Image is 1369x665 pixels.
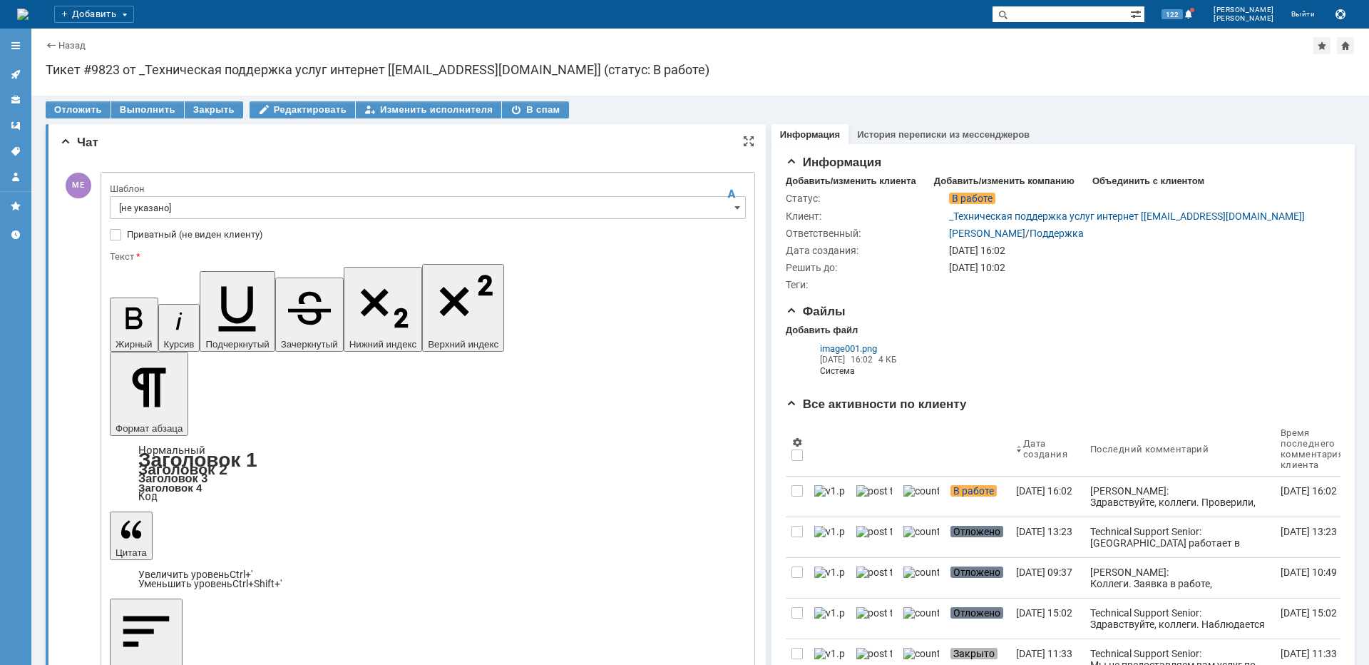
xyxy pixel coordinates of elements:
span: @ [40,138,46,149]
button: Зачеркнутый [275,278,344,352]
span: [PERSON_NAME] [1214,6,1274,14]
span: ru [97,161,108,172]
img: v1.png [814,567,845,578]
a: [DATE] 15:02 [1275,599,1360,639]
span: . [91,161,97,172]
span: .png [860,343,877,354]
span: ru [97,395,108,406]
th: Дата создания [1010,422,1085,477]
a: post ticket.png [851,517,898,557]
a: Нормальный [138,444,205,457]
a: [PERSON_NAME]: Здравствуйте, коллеги. Проверили, канал работает штатно, видим маки в обе стороны. [1085,477,1275,517]
a: [DATE] 15:02 [1010,599,1085,639]
a: Клиенты [4,88,27,111]
button: Верхний индекс [422,264,504,352]
a: counter.png [898,517,945,557]
a: Код [138,490,158,503]
button: Подчеркнутый [200,271,275,352]
div: [DATE] 11:33 [1016,648,1072,659]
div: / [949,228,1084,239]
a: Отложено [945,517,1010,557]
button: Сохранить лог [1332,6,1349,23]
span: Ctrl+Shift+' [232,578,282,589]
a: Мой профиль [4,166,27,188]
div: Клиент: [786,210,946,222]
img: v1.png [814,607,845,619]
div: [DATE] 16:02 [949,245,1332,256]
span: Скрыть панель инструментов [723,186,740,203]
span: МЕ [66,173,91,198]
span: В работе [949,193,995,204]
span: Формат абзаца [116,423,183,434]
div: Дата создания: [786,245,946,256]
a: v1.png [809,477,851,517]
a: v1.png [809,599,851,639]
span: Информация [786,156,881,169]
a: v1.png [809,558,851,598]
div: Шаблон [110,184,743,193]
span: @ [40,395,46,406]
div: [DATE] 15:02 [1016,607,1072,619]
div: Добавить в избранное [1313,37,1330,54]
a: Поддержка [1030,228,1084,239]
span: Ctrl+' [230,569,252,580]
div: [DATE] 16:02 [1281,485,1337,497]
a: [PERSON_NAME] [949,228,1025,239]
span: westcall [46,395,91,406]
a: _Техническая поддержка услуг интернет [[EMAIL_ADDRESS][DOMAIN_NAME]] [949,210,1305,222]
div: [DATE] 09:37 [1016,567,1072,578]
a: [DATE] 16:02 [1010,477,1085,517]
div: Теги: [786,279,946,290]
a: Decrease [138,578,282,589]
span: Отложено [950,526,1003,537]
span: Закрыто [950,648,998,659]
a: [DATE] 16:02 [1275,477,1360,517]
div: [PERSON_NAME]: Коллеги. Заявка в работе, обновлений пока нет, при поступлении новой информации, д... [1090,567,1269,624]
button: Формат абзаца [110,352,188,436]
a: Заголовок 2 [138,461,227,477]
div: Добавить/изменить компанию [934,176,1075,187]
a: Перейти на домашнюю страницу [17,9,29,20]
span: Все активности по клиенту [786,397,967,411]
span: . [91,138,97,149]
span: Нижний индекс [349,339,417,350]
div: Сделать домашней страницей [1337,37,1354,54]
div: Добавить/изменить клиента [786,176,916,187]
span: 16:02 [851,355,873,365]
img: v1.png [814,526,845,537]
span: Курсив [164,339,195,350]
a: Technical Support Senior: [GEOGRAPHIC_DATA] работает в штатном режиме, наше оконечное оборудовани... [1085,517,1275,557]
img: post ticket.png [856,567,892,578]
span: [DATE] 10:02 [949,262,1005,273]
button: Нижний индекс [344,267,423,352]
a: [PERSON_NAME]: Коллеги. Заявка в работе, обновлений пока нет, при поступлении новой информации, д... [1085,558,1275,598]
th: Время последнего комментария клиента [1275,422,1360,477]
div: [DATE] 11:33 [1281,648,1337,659]
div: Статус: [786,193,946,204]
a: post ticket.png [851,599,898,639]
div: Последний комментарий [1090,444,1209,455]
span: В работе [950,485,997,497]
a: Шаблоны комментариев [4,114,27,137]
img: logo [17,9,29,20]
a: [DATE] 09:37 [1010,558,1085,598]
button: Курсив [158,304,200,352]
div: Добавить файл [786,325,858,336]
div: Текст [110,252,743,261]
span: . [91,395,97,406]
img: post ticket.png [856,526,892,537]
div: Объединить с клиентом [1092,176,1204,187]
label: Приватный (не виден клиенту) [127,229,743,240]
div: [DATE] 16:02 [1016,485,1072,497]
img: post ticket.png [856,485,892,497]
img: counter.png [903,648,939,659]
div: На всю страницу [743,136,754,147]
span: Файлы [786,305,846,318]
a: Активности [4,63,27,86]
button: Жирный [110,298,158,352]
img: counter.png [903,485,939,497]
a: В работе [945,477,1010,517]
div: Решить до: [786,262,946,273]
a: [DATE] 10:49 [1275,558,1360,598]
span: 4 КБ [878,355,897,365]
